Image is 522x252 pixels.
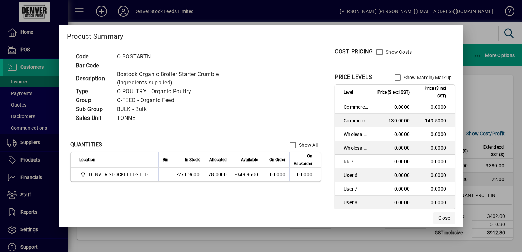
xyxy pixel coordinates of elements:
[72,105,113,114] td: Sub Group
[433,212,455,224] button: Close
[335,73,372,81] div: PRICE LEVELS
[344,117,369,124] span: Commercial Ex
[72,52,113,61] td: Code
[384,48,412,55] label: Show Costs
[414,100,455,114] td: 0.0000
[59,25,463,45] h2: Product Summary
[344,144,369,151] span: Wholesale Ex
[373,196,414,209] td: 0.0000
[89,171,148,178] span: DENVER STOCKFEEDS LTD
[344,131,369,138] span: Wholesale Del
[298,142,318,149] label: Show All
[113,96,238,105] td: O-FEED - Organic Feed
[344,103,369,110] span: Commercial Del
[113,52,238,61] td: O-BOSTARTN
[414,127,455,141] td: 0.0000
[344,88,353,96] span: Level
[344,185,369,192] span: User 7
[209,156,227,164] span: Allocated
[373,114,414,127] td: 130.0000
[113,105,238,114] td: BULK - Bulk
[418,85,446,100] span: Price ($ incl GST)
[72,70,113,87] td: Description
[414,155,455,168] td: 0.0000
[373,127,414,141] td: 0.0000
[344,199,369,206] span: User 8
[414,182,455,196] td: 0.0000
[113,114,238,123] td: TONNE
[373,182,414,196] td: 0.0000
[163,156,168,164] span: Bin
[414,168,455,182] td: 0.0000
[402,74,452,81] label: Show Margin/Markup
[344,158,369,165] span: RRP
[72,96,113,105] td: Group
[373,100,414,114] td: 0.0000
[79,156,95,164] span: Location
[173,168,204,181] td: -271.9600
[373,155,414,168] td: 0.0000
[294,152,312,167] span: On Backorder
[377,88,410,96] span: Price ($ excl GST)
[185,156,200,164] span: In Stock
[335,47,373,56] div: COST PRICING
[113,87,238,96] td: O-POULTRY - Organic Poultry
[70,141,102,149] div: QUANTITIES
[113,70,238,87] td: Bostock Organic Broiler Starter Crumble (Ingredients supplied)
[204,168,231,181] td: 78.0000
[72,61,113,70] td: Bar Code
[414,196,455,209] td: 0.0000
[269,156,285,164] span: On Order
[373,141,414,155] td: 0.0000
[72,87,113,96] td: Type
[414,141,455,155] td: 0.0000
[414,114,455,127] td: 149.5000
[72,114,113,123] td: Sales Unit
[438,214,450,222] span: Close
[79,170,151,179] span: DENVER STOCKFEEDS LTD
[270,172,286,177] span: 0.0000
[344,172,369,179] span: User 6
[231,168,262,181] td: -349.9600
[373,168,414,182] td: 0.0000
[289,168,321,181] td: 0.0000
[241,156,258,164] span: Available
